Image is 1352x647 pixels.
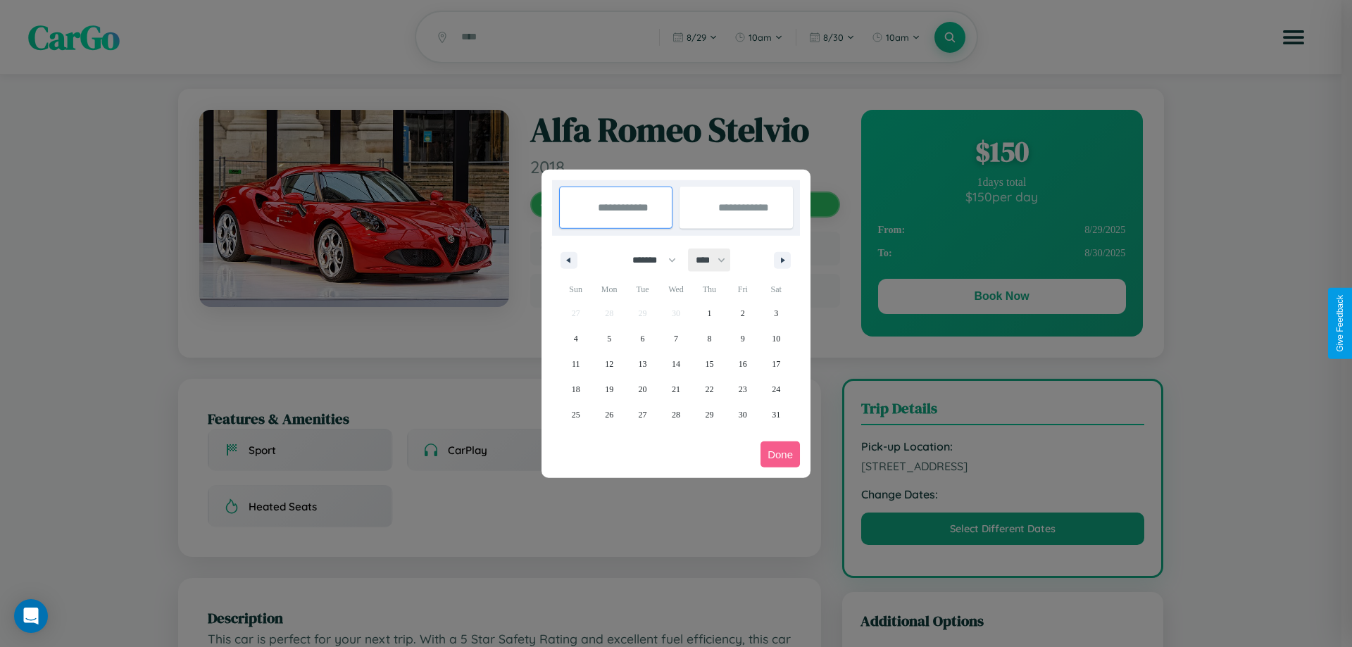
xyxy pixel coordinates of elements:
[641,326,645,351] span: 6
[592,402,625,427] button: 26
[760,278,793,301] span: Sat
[705,402,713,427] span: 29
[760,402,793,427] button: 31
[672,377,680,402] span: 21
[693,278,726,301] span: Thu
[772,351,780,377] span: 17
[739,402,747,427] span: 30
[659,402,692,427] button: 28
[672,402,680,427] span: 28
[693,402,726,427] button: 29
[772,377,780,402] span: 24
[760,441,800,467] button: Done
[705,351,713,377] span: 15
[726,278,759,301] span: Fri
[774,301,778,326] span: 3
[572,351,580,377] span: 11
[693,301,726,326] button: 1
[707,326,711,351] span: 8
[707,301,711,326] span: 1
[559,402,592,427] button: 25
[741,301,745,326] span: 2
[726,301,759,326] button: 2
[605,402,613,427] span: 26
[739,351,747,377] span: 16
[559,326,592,351] button: 4
[639,377,647,402] span: 20
[592,351,625,377] button: 12
[693,326,726,351] button: 8
[741,326,745,351] span: 9
[760,351,793,377] button: 17
[659,326,692,351] button: 7
[772,402,780,427] span: 31
[592,326,625,351] button: 5
[659,278,692,301] span: Wed
[693,351,726,377] button: 15
[626,278,659,301] span: Tue
[726,351,759,377] button: 16
[626,377,659,402] button: 20
[572,377,580,402] span: 18
[559,377,592,402] button: 18
[607,326,611,351] span: 5
[726,326,759,351] button: 9
[572,402,580,427] span: 25
[626,351,659,377] button: 13
[772,326,780,351] span: 10
[626,402,659,427] button: 27
[592,278,625,301] span: Mon
[605,377,613,402] span: 19
[559,351,592,377] button: 11
[739,377,747,402] span: 23
[639,351,647,377] span: 13
[726,377,759,402] button: 23
[672,351,680,377] span: 14
[674,326,678,351] span: 7
[574,326,578,351] span: 4
[693,377,726,402] button: 22
[726,402,759,427] button: 30
[1335,295,1345,352] div: Give Feedback
[626,326,659,351] button: 6
[605,351,613,377] span: 12
[14,599,48,633] div: Open Intercom Messenger
[659,377,692,402] button: 21
[659,351,692,377] button: 14
[760,377,793,402] button: 24
[639,402,647,427] span: 27
[760,301,793,326] button: 3
[592,377,625,402] button: 19
[705,377,713,402] span: 22
[760,326,793,351] button: 10
[559,278,592,301] span: Sun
